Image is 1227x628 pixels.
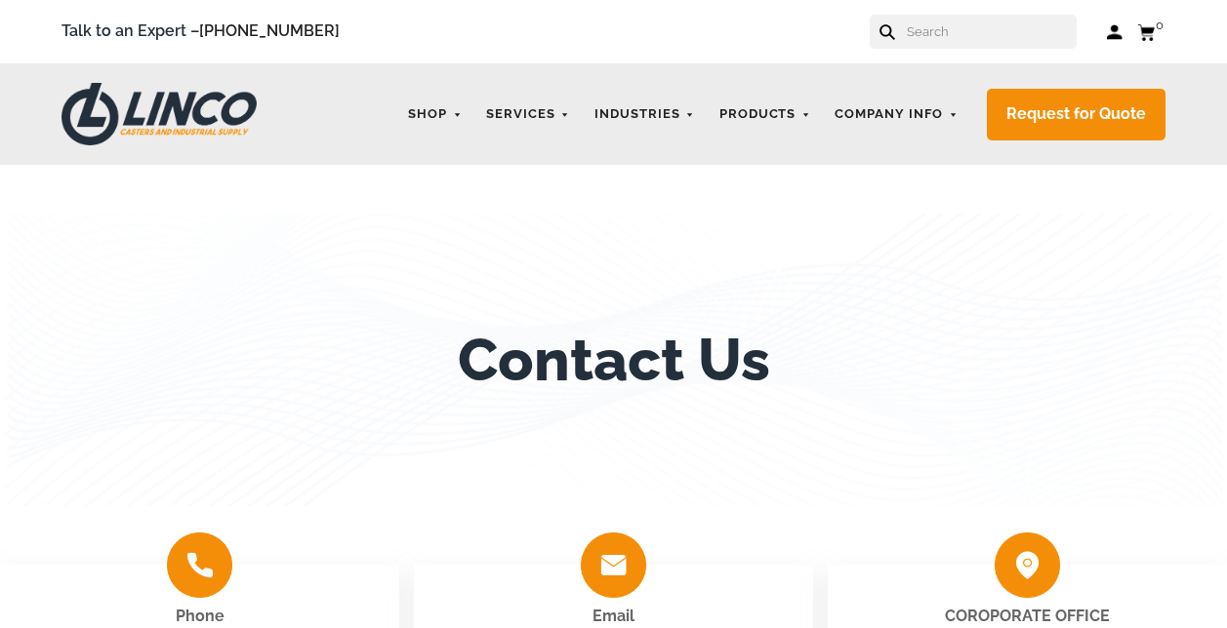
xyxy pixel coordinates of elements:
[398,96,471,134] a: Shop
[710,96,821,134] a: Products
[581,532,646,598] img: group-2008.png
[585,96,705,134] a: Industries
[945,607,1110,625] strong: COROPORATE OFFICE
[825,96,967,134] a: Company Info
[593,607,634,625] span: Email
[987,89,1166,140] a: Request for Quote
[1137,20,1166,44] a: 0
[905,15,1077,49] input: Search
[1106,22,1123,42] a: Log in
[199,21,340,40] a: [PHONE_NUMBER]
[458,326,770,394] h1: Contact Us
[476,96,580,134] a: Services
[1156,18,1164,32] span: 0
[995,532,1060,598] img: group-2010.png
[61,83,257,145] img: LINCO CASTERS & INDUSTRIAL SUPPLY
[61,19,340,45] span: Talk to an Expert –
[176,607,225,625] span: Phone
[167,532,232,598] img: group-2009.png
